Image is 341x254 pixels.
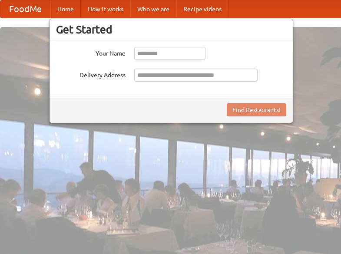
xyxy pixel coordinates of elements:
[176,0,228,18] a: Recipe videos
[56,47,126,58] label: Your Name
[56,23,286,36] h3: Get Started
[227,103,286,116] button: Find Restaurants!
[50,0,81,18] a: Home
[130,0,176,18] a: Who we are
[81,0,130,18] a: How it works
[0,0,50,18] a: FoodMe
[56,69,126,79] label: Delivery Address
